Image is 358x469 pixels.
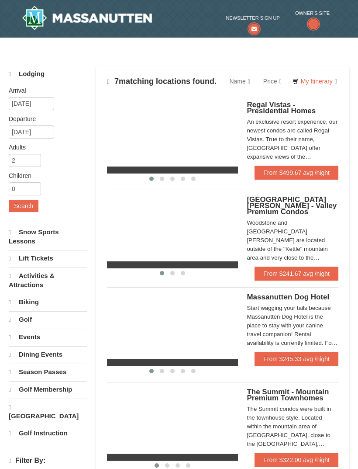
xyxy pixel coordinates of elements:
a: Lift Tickets [9,250,87,267]
a: Dining Events [9,346,87,363]
a: Newsletter Sign Up [226,14,279,31]
label: Arrival [9,86,80,95]
a: Massanutten Resort [22,6,152,30]
a: From $245.33 avg /night [255,352,338,366]
a: Snow Sports Lessons [9,224,87,249]
div: An exclusive resort experience, our newest condos are called Regal Vistas. True to their name, [G... [247,118,338,161]
div: Woodstone and [GEOGRAPHIC_DATA][PERSON_NAME] are located outside of the "Kettle" mountain area an... [247,219,338,262]
a: Owner's Site [295,9,330,31]
span: The Summit - Mountain Premium Townhomes [247,388,329,402]
label: Children [9,171,80,180]
a: Biking [9,294,87,310]
a: [GEOGRAPHIC_DATA] [9,399,87,424]
span: Regal Vistas - Presidential Homes [247,101,316,115]
div: Start wagging your tails because Massanutten Dog Hotel is the place to stay with your canine trav... [247,304,338,347]
button: Search [9,200,38,212]
a: Golf Membership [9,381,87,398]
span: [GEOGRAPHIC_DATA][PERSON_NAME] - Valley Premium Condos [247,195,337,216]
a: From $322.00 avg /night [255,453,338,467]
a: Events [9,329,87,345]
a: Activities & Attractions [9,268,87,293]
a: Season Passes [9,364,87,380]
label: Departure [9,115,80,123]
a: Golf Instruction [9,425,87,441]
span: Owner's Site [295,9,330,17]
a: From $241.67 avg /night [255,267,338,281]
a: My Itinerary [287,75,343,88]
span: Newsletter Sign Up [226,14,279,22]
a: Golf [9,311,87,328]
a: Lodging [9,66,87,82]
h4: Filter By: [9,457,87,465]
label: Adults [9,143,80,152]
a: From $499.67 avg /night [255,166,338,180]
a: Price [257,73,288,90]
span: Massanutten Dog Hotel [247,293,329,301]
div: The Summit condos were built in the townhouse style. Located within the mountain area of [GEOGRAP... [247,405,338,448]
a: Name [223,73,256,90]
img: Massanutten Resort Logo [22,6,152,30]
